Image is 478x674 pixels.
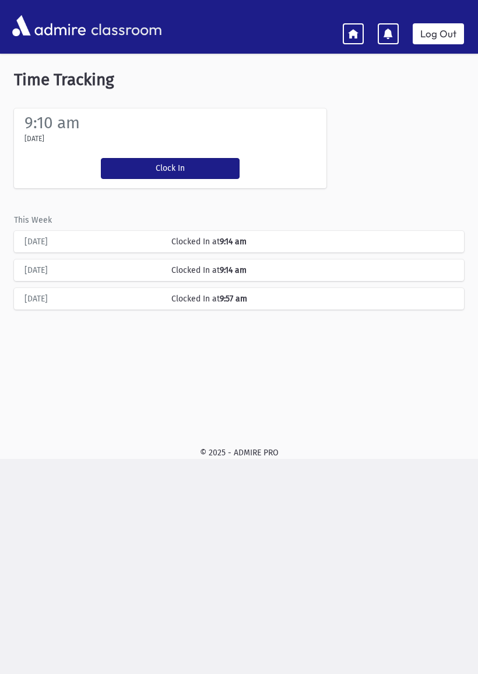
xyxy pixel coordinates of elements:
[19,264,166,276] div: [DATE]
[166,264,459,276] div: Clocked In at
[89,10,162,41] span: classroom
[24,113,80,132] label: 9:10 am
[413,23,464,44] a: Log Out
[9,12,89,39] img: AdmirePro
[101,158,240,179] button: Clock In
[220,294,247,304] b: 9:57 am
[166,236,459,248] div: Clocked In at
[9,447,469,459] div: © 2025 - ADMIRE PRO
[220,237,247,247] b: 9:14 am
[166,293,459,305] div: Clocked In at
[19,236,166,248] div: [DATE]
[14,214,52,226] label: This Week
[19,293,166,305] div: [DATE]
[24,134,44,144] label: [DATE]
[220,265,247,275] b: 9:14 am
